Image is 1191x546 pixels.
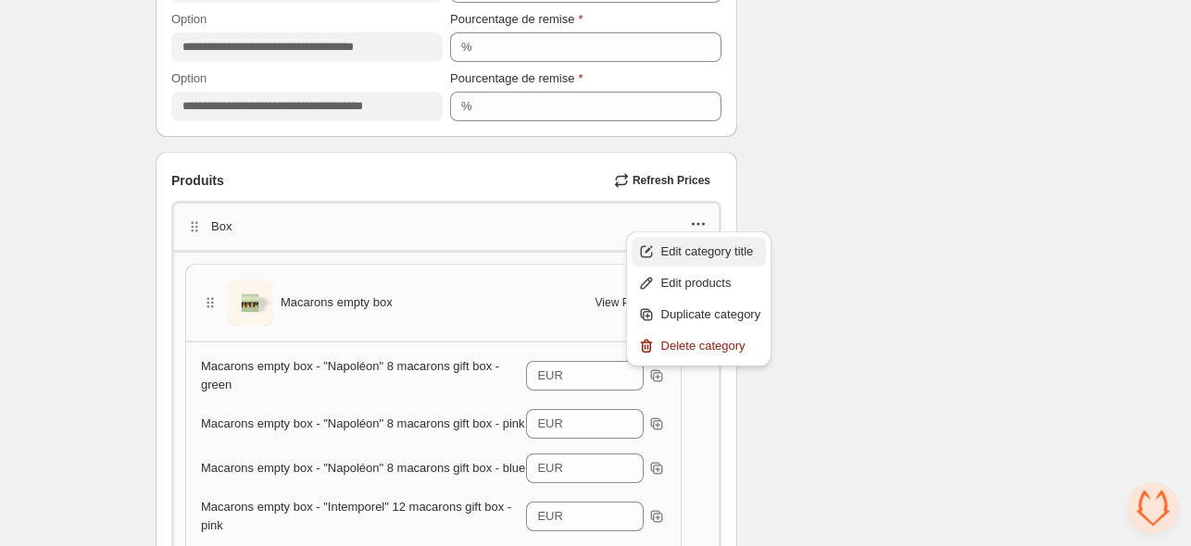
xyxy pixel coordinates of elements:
span: Delete category [661,337,761,355]
span: Macarons empty box - "Napoléon" 8 macarons gift box - pink [201,416,525,430]
label: Pourcentage de remise [450,10,583,29]
label: Option [171,10,207,29]
div: EUR [537,459,562,478]
button: Refresh Prices [607,168,721,193]
label: Pourcentage de remise [450,69,583,88]
div: % [461,97,472,116]
div: EUR [537,415,562,433]
span: Macarons empty box - "Napoléon" 8 macarons gift box - green [201,359,499,391]
div: EUR [537,366,562,385]
div: % [461,38,472,56]
div: Ouvrir le chat [1128,483,1178,533]
span: Edit products [661,274,761,292]
span: Produits [171,171,224,190]
p: Box [211,217,232,236]
span: Refresh Prices [633,173,710,188]
span: Duplicate category [661,305,761,324]
div: EUR [537,507,562,526]
span: Edit category title [661,242,761,261]
span: Macarons empty box - "Intemporel" 12 macarons gift box - pink [201,500,511,532]
span: Macarons empty box - "Napoléon" 8 macarons gift box - blue [201,461,525,475]
span: View Price [595,295,647,310]
button: View Price [584,288,677,317]
label: Option [171,69,207,88]
img: Macarons empty box [227,275,273,330]
span: Macarons empty box [281,293,393,312]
